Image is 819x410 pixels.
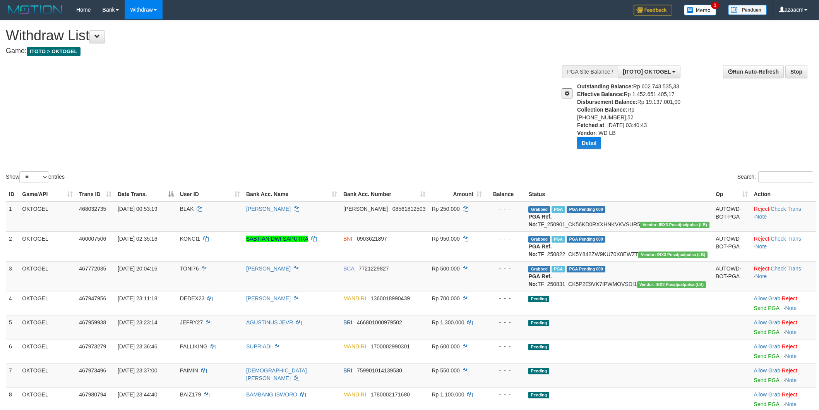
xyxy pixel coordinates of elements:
a: SABTIAN DWI SAPUTRA [246,236,308,242]
button: Detail [577,137,601,149]
span: · [754,295,782,301]
b: Vendor [577,130,595,136]
div: PGA Site Balance / [562,65,618,78]
span: Copy 1780002171680 to clipboard [371,391,410,398]
div: - - - [488,367,522,374]
span: BCA [343,265,354,272]
b: Fetched at [577,122,604,128]
td: · · [751,231,816,261]
span: · [754,343,782,350]
span: · [754,391,782,398]
button: [ITOTO] OKTOGEL [618,65,680,78]
a: Allow Grab [754,295,780,301]
a: Send PGA [754,377,779,383]
a: Note [756,243,767,250]
td: 1 [6,202,19,232]
a: Check Trans [771,236,801,242]
span: Vendor URL: https://dashboard.q2checkout.com/secure [638,252,708,258]
div: - - - [488,391,522,398]
th: Op: activate to sort column ascending [713,187,751,202]
th: Amount: activate to sort column ascending [428,187,485,202]
span: Marked by azaksroktogel [552,206,565,213]
span: PAIMIN [180,367,198,374]
b: Disbursement Balance: [577,99,637,105]
a: Check Trans [771,265,801,272]
td: OKTOGEL [19,202,76,232]
a: AGUSTINUS JEVR [246,319,293,326]
a: Reject [754,265,769,272]
a: Reject [754,206,769,212]
span: DEDEX23 [180,295,205,301]
a: Reject [782,343,797,350]
span: Copy 1360018990439 to clipboard [371,295,410,301]
span: PGA Pending [567,206,605,213]
th: Status [525,187,713,202]
th: User ID: activate to sort column ascending [177,187,243,202]
b: PGA Ref. No: [528,273,552,287]
span: BRI [343,319,352,326]
div: - - - [488,235,522,243]
span: PALLIKING [180,343,207,350]
span: ITOTO > OKTOGEL [27,47,81,56]
div: Rp 602.743.535,33 Rp 1.452.651.405,17 Rp 19.137.001,00 Rp [PHONE_NUMBER],52 : [DATE] 03:40:43 : W... [577,83,684,155]
span: 1 [711,2,719,9]
span: Grabbed [528,236,550,243]
span: Pending [528,320,549,326]
th: Action [751,187,816,202]
td: · · [751,202,816,232]
span: [DATE] 00:53:19 [118,206,157,212]
th: Balance [485,187,525,202]
a: [PERSON_NAME] [246,206,291,212]
span: [ITOTO] OKTOGEL [623,69,671,75]
span: 467947956 [79,295,106,301]
a: BAMBANG ISWORO [246,391,297,398]
a: Note [785,377,797,383]
a: Note [785,353,797,359]
span: PGA Pending [567,236,605,243]
a: Allow Grab [754,343,780,350]
div: - - - [488,295,522,302]
img: panduan.png [728,5,767,15]
span: Vendor URL: https://dashboard.q2checkout.com/secure [640,222,709,228]
span: MANDIRI [343,343,366,350]
span: TONI76 [180,265,199,272]
a: [PERSON_NAME] [246,265,291,272]
a: Reject [782,367,797,374]
td: OKTOGEL [19,261,76,291]
a: Note [756,214,767,220]
span: Rp 600.000 [432,343,459,350]
td: AUTOWD-BOT-PGA [713,231,751,261]
span: Pending [528,344,549,350]
span: BLAK [180,206,194,212]
span: Copy 466801000979502 to clipboard [357,319,402,326]
td: 3 [6,261,19,291]
a: [PERSON_NAME] [246,295,291,301]
td: TF_250901_CK56KD0RXXHNKVKVSUR5 [525,202,713,232]
span: 467959938 [79,319,106,326]
span: Copy 7721229827 to clipboard [359,265,389,272]
div: - - - [488,205,522,213]
a: SUPRIADI [246,343,272,350]
span: Pending [528,296,549,302]
span: 460007506 [79,236,106,242]
th: Bank Acc. Number: activate to sort column ascending [340,187,428,202]
span: [DATE] 23:23:14 [118,319,157,326]
div: - - - [488,265,522,272]
span: [DATE] 23:36:46 [118,343,157,350]
span: [DATE] 20:04:16 [118,265,157,272]
a: Note [785,329,797,335]
a: Reject [754,236,769,242]
span: PGA Pending [567,266,605,272]
a: Allow Grab [754,391,780,398]
td: · [751,339,816,363]
a: Send PGA [754,305,779,311]
b: Effective Balance: [577,91,624,97]
span: Rp 1.300.000 [432,319,464,326]
h4: Game: [6,47,538,55]
span: Pending [528,392,549,398]
a: Stop [785,65,807,78]
div: - - - [488,343,522,350]
span: Copy 08561812503 to clipboard [392,206,426,212]
td: · · [751,261,816,291]
div: - - - [488,319,522,326]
